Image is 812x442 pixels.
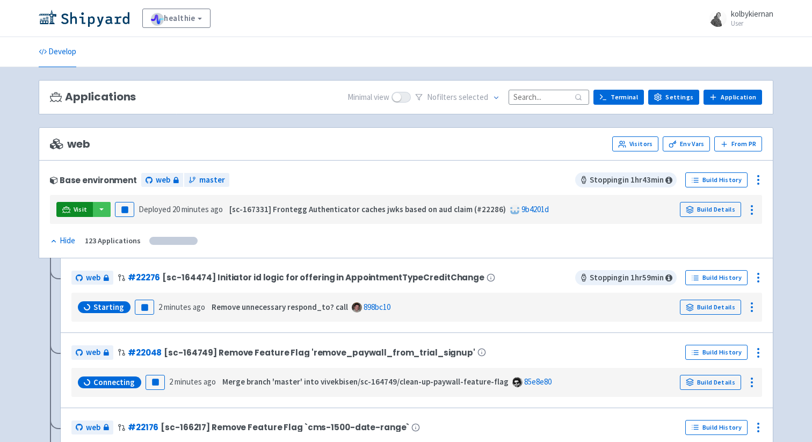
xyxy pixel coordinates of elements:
[135,300,154,315] button: Pause
[71,271,113,285] a: web
[50,138,90,150] span: web
[71,345,113,360] a: web
[86,422,100,434] span: web
[459,92,488,102] span: selected
[50,235,75,247] div: Hide
[50,176,137,185] div: Base environment
[685,172,748,187] a: Build History
[93,377,135,388] span: Connecting
[128,347,162,358] a: #22048
[680,202,741,217] a: Build Details
[731,9,773,19] span: kolbykiernan
[172,204,223,214] time: 20 minutes ago
[521,204,549,214] a: 9b4201d
[156,174,170,186] span: web
[685,345,748,360] a: Build History
[714,136,762,151] button: From PR
[142,9,211,28] a: healthie
[731,20,773,27] small: User
[347,91,389,104] span: Minimal view
[115,202,134,217] button: Pause
[74,205,88,214] span: Visit
[50,91,136,103] h3: Applications
[222,376,509,387] strong: Merge branch 'master' into vivekbisen/sc-164749/clean-up-paywall-feature-flag
[663,136,710,151] a: Env Vars
[86,272,100,284] span: web
[524,376,552,387] a: 85e8e80
[141,173,183,187] a: web
[703,10,773,27] a: kolbykiernan User
[704,90,762,105] a: Application
[593,90,644,105] a: Terminal
[39,37,76,67] a: Develop
[509,90,589,104] input: Search...
[162,273,484,282] span: [sc-164474] Initiator id logic for offering in AppointmentTypeCreditChange
[680,300,741,315] a: Build Details
[685,270,748,285] a: Build History
[212,302,348,312] strong: Remove unnecessary respond_to? call
[229,204,506,214] strong: [sc-167331] Frontegg Authenticator caches jwks based on aud claim (#22286)
[199,174,225,186] span: master
[146,375,165,390] button: Pause
[169,376,216,387] time: 2 minutes ago
[86,346,100,359] span: web
[612,136,658,151] a: Visitors
[680,375,741,390] a: Build Details
[128,422,158,433] a: #22176
[161,423,409,432] span: [sc-166217] Remove Feature Flag `cms-1500-date-range`
[427,91,488,104] span: No filter s
[158,302,205,312] time: 2 minutes ago
[71,421,113,435] a: web
[648,90,699,105] a: Settings
[93,302,124,313] span: Starting
[575,172,677,187] span: Stopping in 1 hr 43 min
[39,10,129,27] img: Shipyard logo
[164,348,475,357] span: [sc-164749] Remove Feature Flag 'remove_paywall_from_trial_signup'
[128,272,160,283] a: #22276
[184,173,229,187] a: master
[685,420,748,435] a: Build History
[50,235,76,247] button: Hide
[575,270,677,285] span: Stopping in 1 hr 59 min
[364,302,390,312] a: 898bc10
[85,235,141,247] div: 123 Applications
[139,204,223,214] span: Deployed
[56,202,93,217] a: Visit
